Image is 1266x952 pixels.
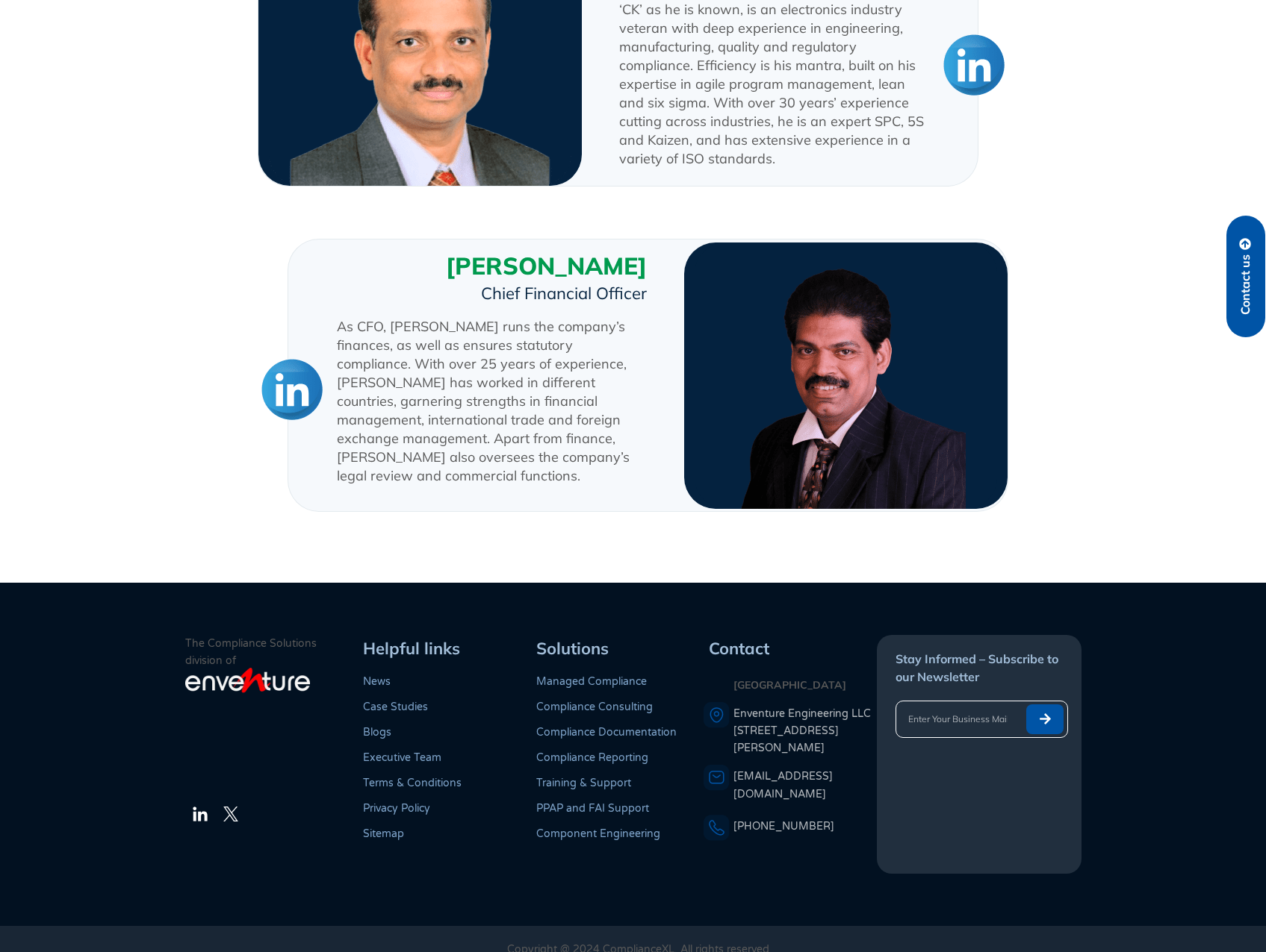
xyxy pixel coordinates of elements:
[337,317,647,485] p: As CFO, [PERSON_NAME] runs the company’s finances, as well as ensures statutory compliance. With ...
[536,638,609,659] span: Solutions
[363,827,404,840] a: Sitemap
[536,802,649,815] a: PPAP and FAI Support
[337,251,647,281] h3: [PERSON_NAME]
[733,820,834,833] a: [PHONE_NUMBER]
[536,751,648,764] a: Compliance Reporting
[704,702,730,728] img: A pin icon representing a location
[536,726,677,739] a: Compliance Documentation
[733,770,833,800] a: [EMAIL_ADDRESS][DOMAIN_NAME]
[185,635,359,669] p: The Compliance Solutions division of
[337,284,647,302] h5: Chief Financial Officer
[733,705,874,757] a: Enventure Engineering LLC[STREET_ADDRESS][PERSON_NAME]
[733,678,846,692] strong: [GEOGRAPHIC_DATA]
[363,675,391,688] a: News
[363,751,441,764] a: Executive Team
[363,726,391,739] a: Blogs
[1239,254,1253,315] span: Contact us
[704,765,730,791] img: An envelope representing an email
[896,651,1058,684] span: Stay Informed – Subscribe to our Newsletter
[363,701,428,713] a: Case Studies
[1226,216,1265,337] a: Contact us
[191,805,209,823] img: The LinkedIn Logo
[536,701,653,713] a: Compliance Consulting
[185,666,310,695] img: enventure-light-logo_s
[223,807,238,821] img: The Twitter Logo
[536,675,647,688] a: Managed Compliance
[896,704,1020,734] input: Enter Your Business Mail ID
[363,802,430,815] a: Privacy Policy
[363,777,462,789] a: Terms & Conditions
[709,638,769,659] span: Contact
[704,815,730,841] img: A phone icon representing a telephone number
[536,827,660,840] a: Component Engineering
[363,638,460,659] span: Helpful links
[536,777,631,789] a: Training & Support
